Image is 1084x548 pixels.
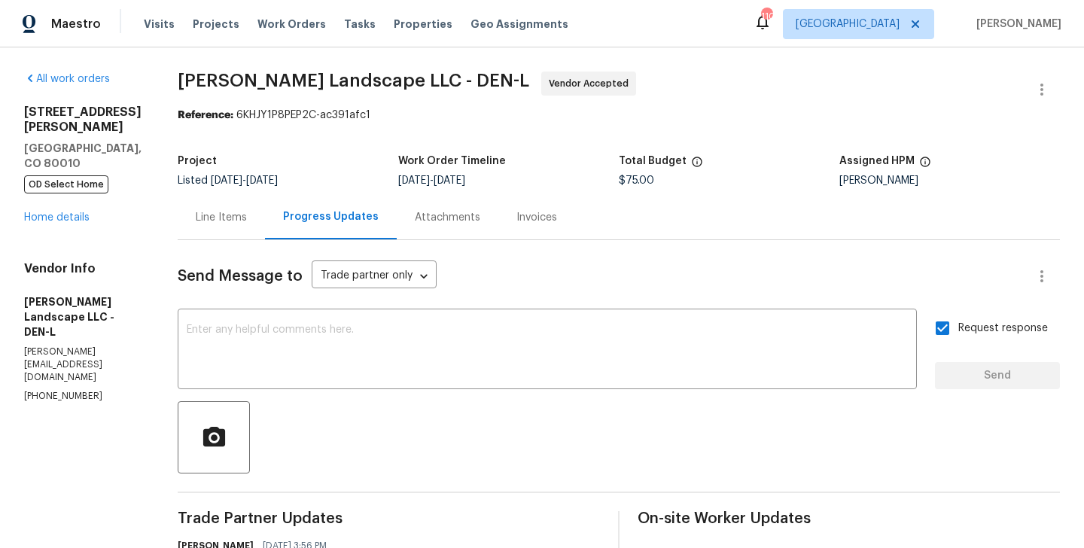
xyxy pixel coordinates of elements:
[919,156,931,175] span: The hpm assigned to this work order.
[398,156,506,166] h5: Work Order Timeline
[24,346,142,384] p: [PERSON_NAME][EMAIL_ADDRESS][DOMAIN_NAME]
[398,175,430,186] span: [DATE]
[398,175,465,186] span: -
[24,261,142,276] h4: Vendor Info
[619,156,687,166] h5: Total Budget
[415,210,480,225] div: Attachments
[178,156,217,166] h5: Project
[211,175,242,186] span: [DATE]
[312,264,437,289] div: Trade partner only
[516,210,557,225] div: Invoices
[638,511,1060,526] span: On-site Worker Updates
[839,175,1060,186] div: [PERSON_NAME]
[178,511,600,526] span: Trade Partner Updates
[470,17,568,32] span: Geo Assignments
[144,17,175,32] span: Visits
[761,9,772,24] div: 110
[257,17,326,32] span: Work Orders
[549,76,635,91] span: Vendor Accepted
[24,74,110,84] a: All work orders
[178,108,1060,123] div: 6KHJY1P8PEP2C-ac391afc1
[24,105,142,135] h2: [STREET_ADDRESS][PERSON_NAME]
[178,110,233,120] b: Reference:
[24,175,108,193] span: OD Select Home
[344,19,376,29] span: Tasks
[394,17,452,32] span: Properties
[283,209,379,224] div: Progress Updates
[839,156,915,166] h5: Assigned HPM
[958,321,1048,336] span: Request response
[178,72,529,90] span: [PERSON_NAME] Landscape LLC - DEN-L
[24,212,90,223] a: Home details
[193,17,239,32] span: Projects
[178,175,278,186] span: Listed
[970,17,1061,32] span: [PERSON_NAME]
[246,175,278,186] span: [DATE]
[211,175,278,186] span: -
[619,175,654,186] span: $75.00
[51,17,101,32] span: Maestro
[178,269,303,284] span: Send Message to
[434,175,465,186] span: [DATE]
[196,210,247,225] div: Line Items
[691,156,703,175] span: The total cost of line items that have been proposed by Opendoor. This sum includes line items th...
[24,141,142,171] h5: [GEOGRAPHIC_DATA], CO 80010
[24,390,142,403] p: [PHONE_NUMBER]
[24,294,142,339] h5: [PERSON_NAME] Landscape LLC - DEN-L
[796,17,900,32] span: [GEOGRAPHIC_DATA]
